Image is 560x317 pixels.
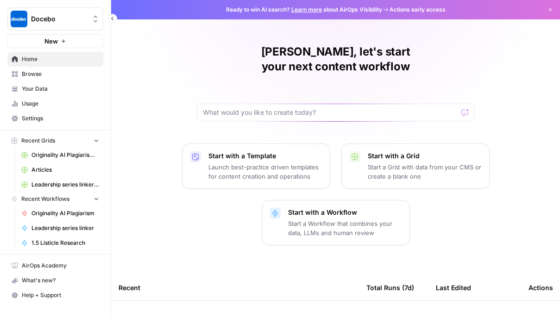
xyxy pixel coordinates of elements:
p: Start a Grid with data from your CMS or create a blank one [368,162,482,181]
a: 1.5 Listicle Research [17,236,103,250]
button: Start with a GridStart a Grid with data from your CMS or create a blank one [341,143,490,189]
span: Help + Support [22,291,99,299]
button: What's new? [7,273,103,288]
div: Actions [529,275,553,300]
span: Ready to win AI search? about AirOps Visibility [226,6,382,14]
button: Recent Workflows [7,192,103,206]
span: Your Data [22,85,99,93]
a: Articles [17,162,103,177]
p: Launch best-practice driven templates for content creation and operations [208,162,322,181]
a: Originality AI Plagiarism Grid [17,148,103,162]
a: AirOps Academy [7,258,103,273]
a: Leadership series linker [17,221,103,236]
a: Learn more [291,6,322,13]
button: Recent Grids [7,134,103,148]
div: What's new? [8,273,103,287]
span: AirOps Academy [22,261,99,270]
button: Workspace: Docebo [7,7,103,31]
span: Docebo [31,14,87,24]
a: Usage [7,96,103,111]
span: New [44,37,58,46]
button: Help + Support [7,288,103,303]
button: Start with a WorkflowStart a Workflow that combines your data, LLMs and human review [262,200,410,245]
a: Originality AI Plagiarism [17,206,103,221]
a: Home [7,52,103,67]
input: What would you like to create today? [203,108,458,117]
a: Leadership series linker Grid [17,177,103,192]
span: Leadership series linker Grid [31,180,99,189]
span: Recent Workflows [21,195,69,203]
span: Originality AI Plagiarism Grid [31,151,99,159]
img: Docebo Logo [11,11,27,27]
div: Last Edited [436,275,471,300]
span: Settings [22,114,99,123]
a: Browse [7,67,103,81]
span: Articles [31,166,99,174]
h1: [PERSON_NAME], let's start your next content workflow [197,44,475,74]
p: Start with a Template [208,151,322,161]
span: Home [22,55,99,63]
p: Start with a Grid [368,151,482,161]
span: 1.5 Listicle Research [31,239,99,247]
div: Recent [119,275,352,300]
span: Browse [22,70,99,78]
a: Your Data [7,81,103,96]
span: Actions early access [390,6,446,14]
span: Leadership series linker [31,224,99,232]
button: New [7,34,103,48]
button: Start with a TemplateLaunch best-practice driven templates for content creation and operations [182,143,330,189]
a: Settings [7,111,103,126]
span: Recent Grids [21,137,55,145]
span: Usage [22,99,99,108]
div: Total Runs (7d) [366,275,414,300]
span: Originality AI Plagiarism [31,209,99,218]
p: Start with a Workflow [288,208,402,217]
p: Start a Workflow that combines your data, LLMs and human review [288,219,402,237]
